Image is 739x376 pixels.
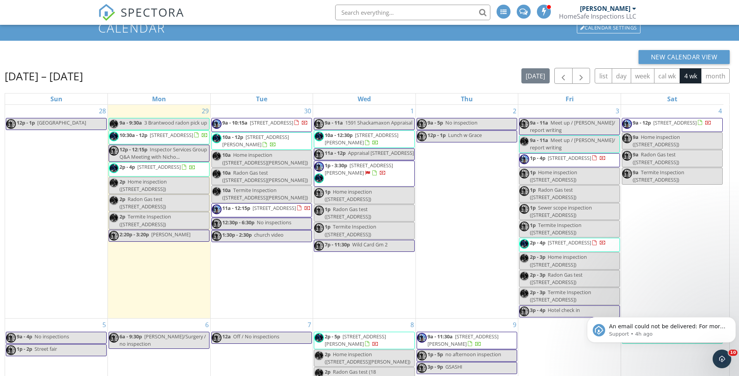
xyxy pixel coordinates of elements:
a: 9a - 11:30a [STREET_ADDRESS][PERSON_NAME] [427,333,498,347]
span: church video [254,231,284,238]
a: 9a - 12p [STREET_ADDRESS] [622,118,723,132]
img: img_0368.jpeg [314,173,324,183]
span: Home inspection ([STREET_ADDRESS]) [530,169,577,183]
a: 2p - 4p [STREET_ADDRESS] [109,162,209,176]
td: Go to October 3, 2025 [518,105,621,318]
img: img_9122.jpeg [212,333,222,343]
img: img_9122.jpeg [6,119,16,129]
a: Go to October 5, 2025 [101,319,107,331]
img: img_0368.jpeg [109,178,119,188]
button: day [612,68,631,83]
td: Go to October 4, 2025 [621,105,723,318]
a: 1p - 3:30p [STREET_ADDRESS][PERSON_NAME] [325,162,393,176]
img: img_0368.jpeg [519,289,529,298]
span: 10a - 12p [222,133,243,140]
span: Home inspection ([STREET_ADDRESS][PERSON_NAME]) [222,151,308,166]
span: 12a [222,333,231,340]
span: Termite Inspection ([STREET_ADDRESS]) [325,223,376,237]
span: Home inspection ([STREET_ADDRESS]) [325,188,372,203]
span: 1p - 5p [427,351,443,358]
span: Lunch w Grace [448,132,482,139]
a: SPECTORA [98,10,184,27]
span: [STREET_ADDRESS] [250,119,293,126]
span: [STREET_ADDRESS][PERSON_NAME] [325,132,398,146]
span: Hotel check in [548,307,580,314]
span: [STREET_ADDRESS] [150,132,193,139]
img: img_0368.jpeg [519,271,529,281]
span: GSASHI [445,363,462,370]
span: Home inspection ([STREET_ADDRESS]) [530,253,587,268]
a: Go to October 6, 2025 [204,319,210,331]
span: 2p [325,351,331,358]
a: Monday [151,94,168,104]
a: Go to October 3, 2025 [614,105,621,117]
span: 1p [325,188,331,195]
span: Radon Gas test ([STREET_ADDRESS][PERSON_NAME]) [222,169,308,184]
span: 9a [633,133,639,140]
span: 2:20p - 3:20p [119,231,149,238]
img: The Best Home Inspection Software - Spectora [98,4,115,21]
span: [PERSON_NAME]/Surgery / no inspection [119,333,206,347]
span: 1p - 3:30p [325,162,347,169]
span: Inspector Services Group Q&A Meeting with Nicho... [119,146,207,160]
span: Wild Card Gm 2 [352,241,388,248]
a: Go to October 4, 2025 [717,105,723,117]
span: 12p - 1p [17,119,35,126]
span: Radon Gas test ([STREET_ADDRESS]) [325,206,371,220]
span: Radon Gas test ([STREET_ADDRESS]) [530,271,583,286]
a: 11a - 12:15p [STREET_ADDRESS] [222,204,311,211]
span: 3 Brantwood radon pick up [144,119,207,126]
a: 10a - 12:30p [STREET_ADDRESS][PERSON_NAME] [325,132,398,146]
h2: [DATE] – [DATE] [5,68,83,84]
span: Meet up / [PERSON_NAME]/ report writing [530,119,615,133]
img: img_9122.jpeg [6,345,16,355]
img: img_9122.jpeg [519,307,529,316]
span: Radon Gas test ([STREET_ADDRESS]) [530,186,576,201]
span: 9a - 10:15a [222,119,247,126]
img: img_0368.jpeg [212,133,222,143]
span: Termite Inspection ([STREET_ADDRESS][PERSON_NAME]) [222,187,308,201]
img: img_0368.jpeg [314,333,324,343]
img: img_0368.jpeg [109,213,119,223]
input: Search everything... [335,5,490,20]
button: week [631,68,654,83]
img: img_0368.jpeg [212,187,222,196]
img: img_9122.jpeg [314,223,324,233]
a: 10:30a - 12p [STREET_ADDRESS] [109,130,209,144]
iframe: Intercom live chat [713,350,731,368]
a: 9a - 10:15a [STREET_ADDRESS] [211,118,312,132]
a: Saturday [666,94,679,104]
img: img_9122.jpeg [109,231,119,241]
div: HomeSafe Inspections LLC [559,12,636,20]
span: No inspections [35,333,69,340]
span: 10a [222,151,231,158]
span: 2p [119,213,125,220]
img: img_9122.jpeg [212,231,222,241]
a: 2p - 5p [STREET_ADDRESS][PERSON_NAME] [325,333,386,347]
a: Sunday [49,94,64,104]
a: Go to September 30, 2025 [303,105,313,117]
span: 1p [530,204,536,211]
span: No inspection [445,119,478,126]
span: 1p - 4p [530,154,545,161]
img: img_9122.jpeg [314,188,324,198]
span: 3p - 4p [530,307,545,314]
a: 10a - 12p [STREET_ADDRESS][PERSON_NAME] [211,132,312,150]
img: img_0368.jpeg [519,239,529,249]
span: 9a - 4p [17,333,32,340]
img: img_0368.jpeg [519,137,529,146]
td: Go to October 2, 2025 [415,105,518,318]
a: 2p - 4p [STREET_ADDRESS] [530,239,606,246]
img: img_9122.jpeg [417,333,427,343]
span: 12p - 12:15p [119,146,147,153]
span: [STREET_ADDRESS] [548,154,591,161]
a: 1p - 3:30p [STREET_ADDRESS][PERSON_NAME] [314,161,415,186]
span: 9a - 11a [325,119,343,126]
img: img_9122.jpeg [314,119,324,129]
a: 1p - 4p [STREET_ADDRESS] [519,153,620,167]
a: Thursday [459,94,474,104]
img: img_9122.jpeg [519,186,529,196]
button: month [701,68,730,83]
img: img_9122.jpeg [622,151,632,161]
td: Go to September 29, 2025 [108,105,211,318]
